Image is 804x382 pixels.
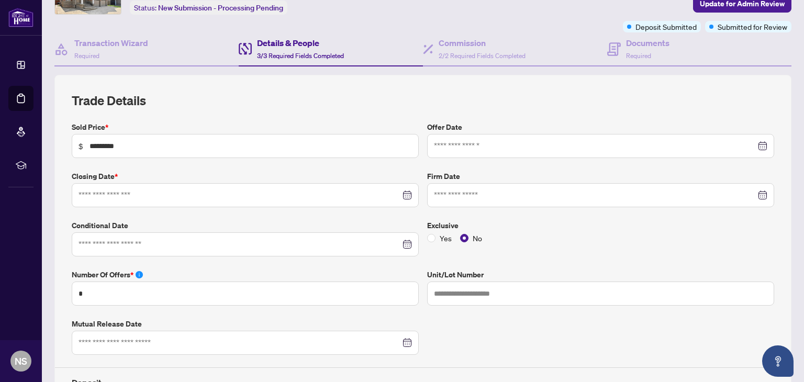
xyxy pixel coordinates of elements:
h4: Details & People [257,37,344,49]
span: Required [74,52,99,60]
h4: Commission [439,37,526,49]
h2: Trade Details [72,92,774,109]
h4: Transaction Wizard [74,37,148,49]
img: logo [8,8,33,27]
label: Conditional Date [72,220,419,231]
label: Offer Date [427,121,774,133]
label: Firm Date [427,171,774,182]
span: Yes [435,232,456,244]
span: $ [79,140,83,152]
label: Exclusive [427,220,774,231]
span: Required [626,52,651,60]
span: 2/2 Required Fields Completed [439,52,526,60]
span: 3/3 Required Fields Completed [257,52,344,60]
span: Deposit Submitted [635,21,697,32]
label: Mutual Release Date [72,318,419,330]
label: Closing Date [72,171,419,182]
label: Number of offers [72,269,419,280]
span: Submitted for Review [718,21,787,32]
h4: Documents [626,37,669,49]
span: NS [15,354,27,368]
button: Open asap [762,345,794,377]
span: No [468,232,486,244]
label: Sold Price [72,121,419,133]
div: Status: [130,1,287,15]
label: Unit/Lot Number [427,269,774,280]
span: New Submission - Processing Pending [158,3,283,13]
span: info-circle [136,271,143,278]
